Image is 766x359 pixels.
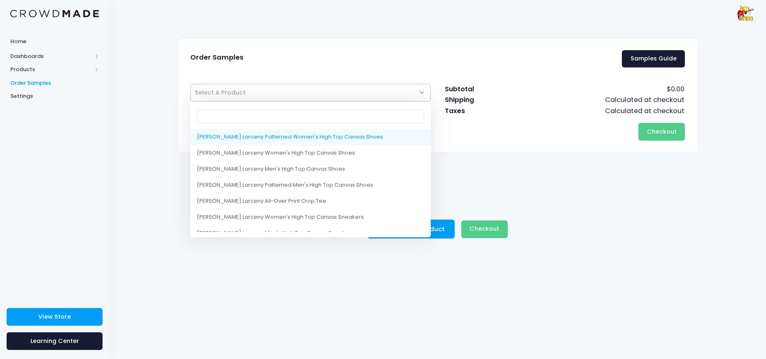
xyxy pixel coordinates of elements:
a: Samples Guide [622,50,685,68]
td: Subtotal [444,84,510,95]
li: [PERSON_NAME] Larceny Patterned Women's High Top Canvas Shoes [190,129,431,145]
td: Shipping [444,95,510,105]
li: [PERSON_NAME] Larceny Women's High Top Canvas Shoes [190,145,431,161]
input: Search [197,109,424,123]
span: Settings [10,92,99,100]
a: View Store [7,308,103,326]
li: [PERSON_NAME] Larceny Women's High Top Canvas Sneakers [190,209,431,225]
td: Calculated at checkout [510,106,685,116]
span: Order Samples [10,79,99,87]
a: Learning Center [7,332,103,350]
span: Order Samples [190,53,243,62]
button: Checkout [638,123,685,141]
li: [PERSON_NAME] Larceny All-Over Print Crop Tee [190,193,431,209]
span: Products [10,65,92,74]
span: Checkout [469,225,499,233]
li: [PERSON_NAME] Larceny Men's High Top Canvas Sneakers [190,225,431,241]
img: User [737,5,754,22]
span: Learning Center [30,337,79,345]
span: Checkout [647,127,677,136]
td: Calculated at checkout [510,95,685,105]
span: Dashboards [10,52,92,60]
td: $0.00 [510,84,685,95]
li: [PERSON_NAME] Larceny Patterned Men's High Top Canvas Shoes [190,177,431,193]
img: Logo [10,10,99,18]
button: Checkout [461,220,508,238]
span: Select A Product [190,84,431,102]
span: Select A Product [195,88,245,97]
span: Home [10,37,99,46]
td: Taxes [444,106,510,116]
span: View Store [38,313,71,321]
li: [PERSON_NAME] Larceny Men's High Top Canvas Shoes [190,161,431,177]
